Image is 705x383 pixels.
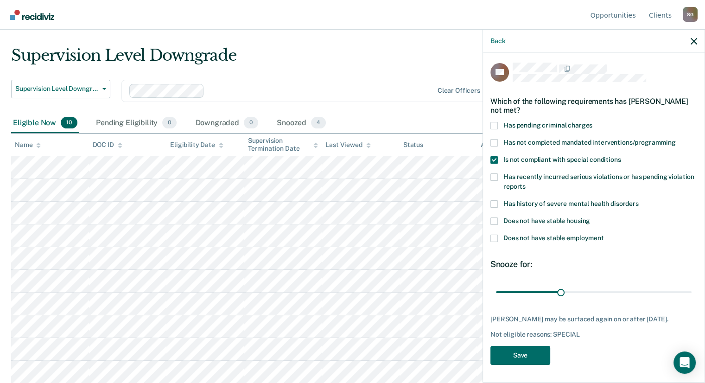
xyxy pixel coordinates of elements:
[403,141,423,149] div: Status
[244,117,258,129] span: 0
[11,113,79,134] div: Eligible Now
[275,113,328,134] div: Snoozed
[325,141,370,149] div: Last Viewed
[503,139,676,146] span: Has not completed mandated interventions/programming
[10,10,54,20] img: Recidiviz
[503,234,604,242] span: Does not have stable employment
[490,331,697,338] div: Not eligible reasons: SPECIAL
[438,87,480,95] div: Clear officers
[503,121,592,129] span: Has pending criminal charges
[673,351,696,374] div: Open Intercom Messenger
[503,200,639,207] span: Has history of severe mental health disorders
[490,346,550,365] button: Save
[490,89,697,122] div: Which of the following requirements has [PERSON_NAME] not met?
[490,37,505,45] button: Back
[481,141,524,149] div: Assigned to
[162,117,177,129] span: 0
[683,7,698,22] div: S G
[15,141,41,149] div: Name
[11,46,540,72] div: Supervision Level Downgrade
[94,113,178,134] div: Pending Eligibility
[170,141,223,149] div: Eligibility Date
[15,85,99,93] span: Supervision Level Downgrade
[490,315,697,323] div: [PERSON_NAME] may be surfaced again on or after [DATE].
[503,217,590,224] span: Does not have stable housing
[311,117,326,129] span: 4
[503,173,694,190] span: Has recently incurred serious violations or has pending violation reports
[193,113,260,134] div: Downgraded
[93,141,122,149] div: DOC ID
[490,259,697,269] div: Snooze for:
[503,156,621,163] span: Is not compliant with special conditions
[683,7,698,22] button: Profile dropdown button
[248,137,318,153] div: Supervision Termination Date
[61,117,77,129] span: 10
